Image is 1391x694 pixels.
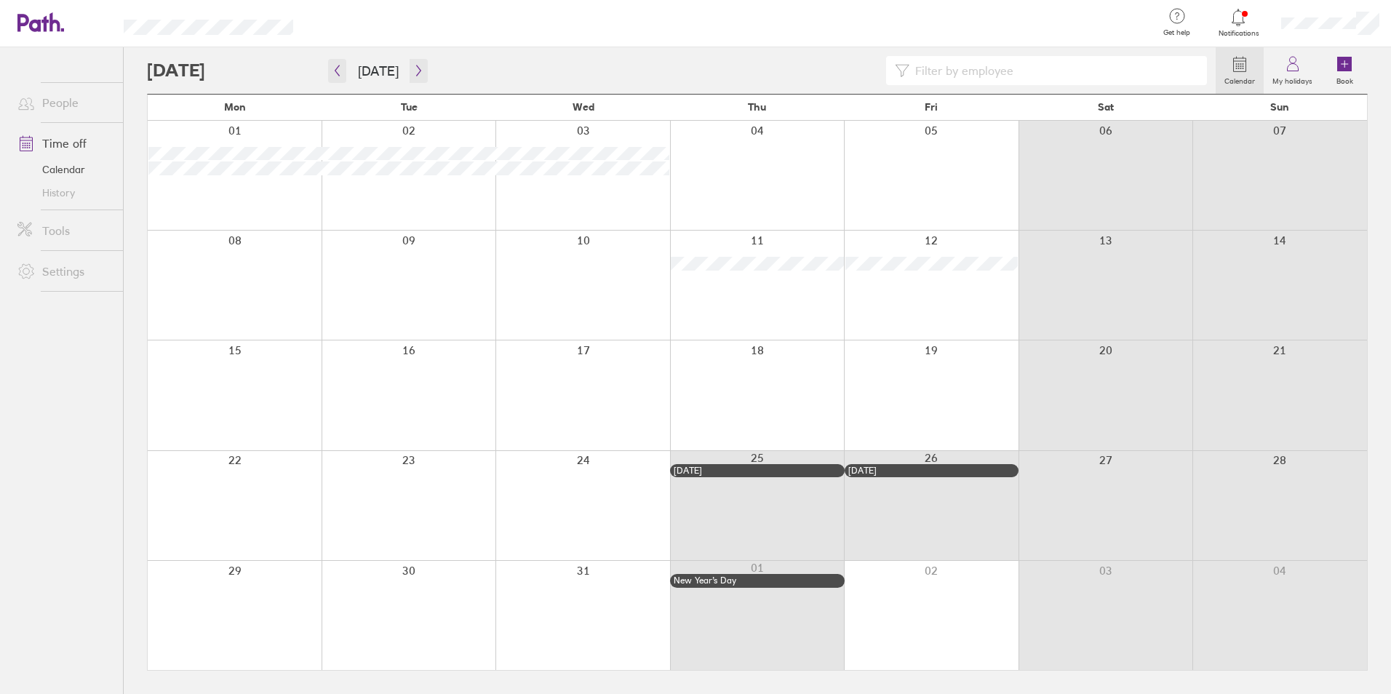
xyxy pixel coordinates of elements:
[1264,47,1321,94] a: My holidays
[6,257,123,286] a: Settings
[1216,73,1264,86] label: Calendar
[848,466,1015,476] div: [DATE]
[674,466,840,476] div: [DATE]
[224,101,246,113] span: Mon
[909,57,1198,84] input: Filter by employee
[1215,7,1262,38] a: Notifications
[1328,73,1362,86] label: Book
[6,216,123,245] a: Tools
[1270,101,1289,113] span: Sun
[1264,73,1321,86] label: My holidays
[925,101,938,113] span: Fri
[674,575,840,586] div: New Year’s Day
[346,59,410,83] button: [DATE]
[401,101,418,113] span: Tue
[6,158,123,181] a: Calendar
[6,88,123,117] a: People
[1098,101,1114,113] span: Sat
[748,101,766,113] span: Thu
[6,129,123,158] a: Time off
[1153,28,1200,37] span: Get help
[1321,47,1368,94] a: Book
[1216,47,1264,94] a: Calendar
[6,181,123,204] a: History
[1215,29,1262,38] span: Notifications
[573,101,594,113] span: Wed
